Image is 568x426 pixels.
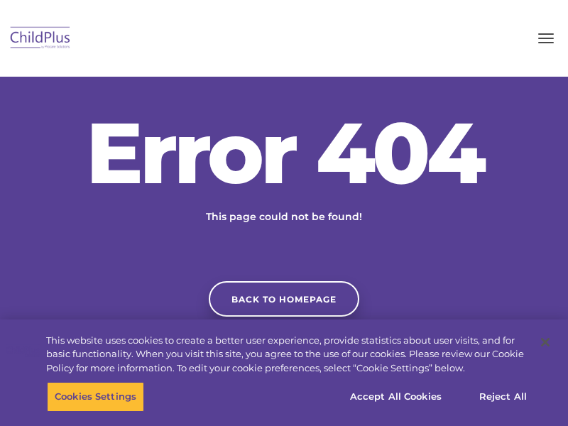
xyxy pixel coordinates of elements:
[530,327,561,358] button: Close
[7,22,74,55] img: ChildPlus by Procare Solutions
[342,382,449,412] button: Accept All Cookies
[71,110,497,195] h2: Error 404
[47,382,144,412] button: Cookies Settings
[135,209,433,224] p: This page could not be found!
[209,281,359,317] a: Back to homepage
[46,334,528,376] div: This website uses cookies to create a better user experience, provide statistics about user visit...
[459,382,547,412] button: Reject All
